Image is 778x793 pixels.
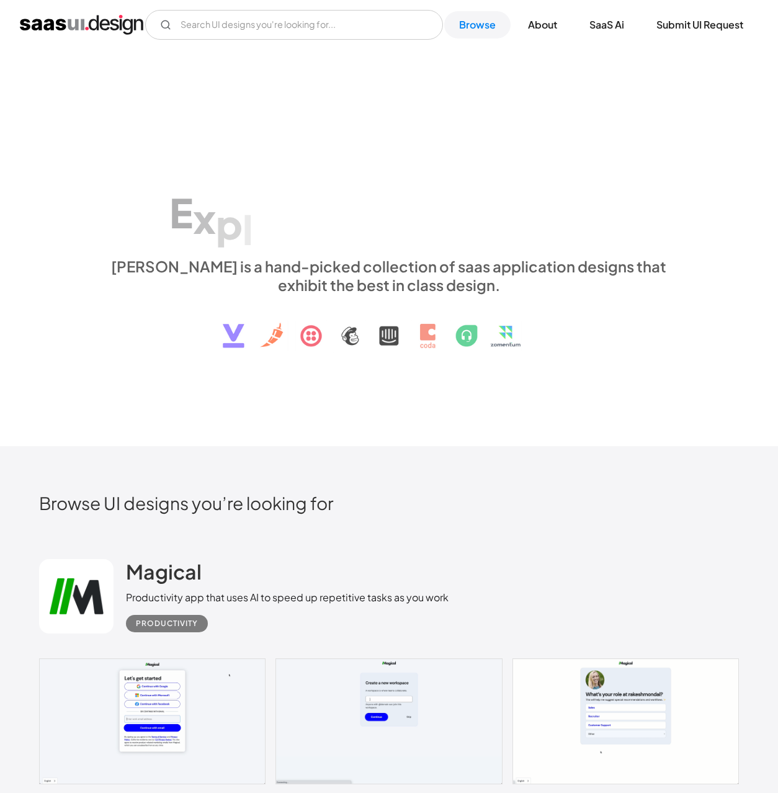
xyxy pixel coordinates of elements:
[575,11,639,38] a: SaaS Ai
[444,11,511,38] a: Browse
[126,559,202,584] h2: Magical
[642,11,758,38] a: Submit UI Request
[104,149,674,244] h1: Explore SaaS UI design patterns & interactions.
[126,590,449,605] div: Productivity app that uses AI to speed up repetitive tasks as you work
[201,294,577,359] img: text, icon, saas logo
[243,205,253,253] div: l
[20,15,143,35] a: home
[193,194,216,242] div: x
[169,189,193,237] div: E
[39,492,740,514] h2: Browse UI designs you’re looking for
[513,11,572,38] a: About
[136,616,198,631] div: Productivity
[145,10,443,40] form: Email Form
[145,10,443,40] input: Search UI designs you're looking for...
[126,559,202,590] a: Magical
[216,200,243,248] div: p
[104,257,674,294] div: [PERSON_NAME] is a hand-picked collection of saas application designs that exhibit the best in cl...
